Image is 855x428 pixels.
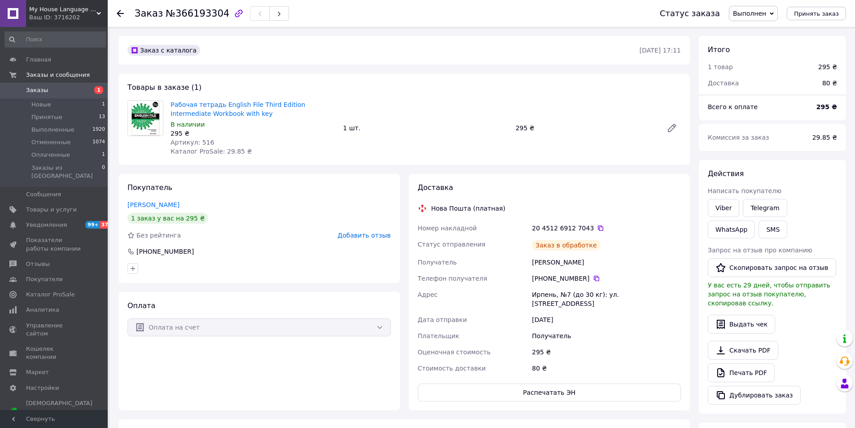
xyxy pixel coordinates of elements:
[338,232,390,239] span: Добавить отзыв
[708,79,739,87] span: Доставка
[128,101,163,136] img: Рабочая тетрадь English File Third Edition Intermediate Workbook with key
[708,258,836,277] button: Скопировать запрос на отзыв
[787,7,846,20] button: Принять заказ
[26,71,90,79] span: Заказы и сообщения
[532,240,600,251] div: Заказ в обработке
[812,134,837,141] span: 29.85 ₴
[759,221,787,238] button: SMS
[102,101,105,109] span: 1
[708,134,769,141] span: Комиссия за заказ
[818,62,837,71] div: 295 ₴
[127,201,180,208] a: [PERSON_NAME]
[31,113,62,121] span: Принятые
[31,101,51,109] span: Новые
[171,121,205,128] span: В наличии
[31,138,70,146] span: Отмененные
[530,287,683,312] div: Ирпень, №7 (до 30 кг): ул. [STREET_ADDRESS]
[512,122,659,134] div: 295 ₴
[530,328,683,344] div: Получатель
[418,291,438,298] span: Адрес
[127,213,208,224] div: 1 заказ у вас на 295 ₴
[171,148,252,155] span: Каталог ProSale: 29.85 ₴
[418,332,460,340] span: Плательщик
[127,301,155,310] span: Оплата
[26,56,51,64] span: Главная
[708,282,830,307] span: У вас есть 29 дней, чтобы отправить запрос на отзыв покупателю, скопировав ссылку.
[817,73,842,93] div: 80 ₴
[127,45,200,56] div: Заказ с каталога
[530,360,683,376] div: 80 ₴
[708,45,730,54] span: Итого
[26,275,63,283] span: Покупатели
[92,126,105,134] span: 1920
[532,224,681,233] div: 20 4512 6912 7043
[530,254,683,270] div: [PERSON_NAME]
[794,10,839,17] span: Принять заказ
[660,9,720,18] div: Статус заказа
[733,10,766,17] span: Выполнен
[4,31,106,48] input: Поиск
[708,363,775,382] a: Печать PDF
[117,9,124,18] div: Вернуться назад
[530,312,683,328] div: [DATE]
[127,83,202,92] span: Товары в заказе (1)
[26,306,59,314] span: Аналитика
[743,199,787,217] a: Telegram
[31,126,75,134] span: Выполненные
[418,259,457,266] span: Получатель
[26,190,61,199] span: Сообщения
[708,221,755,238] a: WhatsApp
[708,315,775,334] button: Выдать чек
[31,151,70,159] span: Оплаченные
[26,86,48,94] span: Заказы
[127,183,172,192] span: Покупатель
[418,349,491,356] span: Оценочная стоимость
[29,13,108,22] div: Ваш ID: 3716202
[99,113,105,121] span: 13
[26,236,83,252] span: Показатели работы компании
[26,221,67,229] span: Уведомления
[530,344,683,360] div: 295 ₴
[708,169,744,178] span: Действия
[92,138,105,146] span: 1074
[418,365,486,372] span: Стоимость доставки
[532,274,681,283] div: [PHONE_NUMBER]
[136,247,195,256] div: [PHONE_NUMBER]
[708,247,812,254] span: Запрос на отзыв про компанию
[640,47,681,54] time: [DATE] 17:11
[171,139,214,146] span: Артикул: 516
[339,122,512,134] div: 1 шт.
[708,386,801,405] button: Дублировать заказ
[26,368,49,376] span: Маркет
[26,345,83,361] span: Кошелек компании
[26,384,59,392] span: Настройки
[26,322,83,338] span: Управление сайтом
[418,316,467,323] span: Дата отправки
[418,225,477,232] span: Номер накладной
[708,341,778,360] a: Скачать PDF
[171,101,305,117] a: Рабочая тетрадь English File Third Edition Intermediate Workbook with key
[136,232,181,239] span: Без рейтинга
[171,129,336,138] div: 295 ₴
[26,206,77,214] span: Товары и услуги
[429,204,508,213] div: Нова Пошта (платная)
[31,164,102,180] span: Заказы из [GEOGRAPHIC_DATA]
[418,183,453,192] span: Доставка
[663,119,681,137] a: Редактировать
[26,260,50,268] span: Отзывы
[26,291,75,299] span: Каталог ProSale
[708,103,758,110] span: Всего к оплате
[85,221,100,229] span: 99+
[708,199,739,217] a: Viber
[26,399,92,424] span: [DEMOGRAPHIC_DATA] и счета
[166,8,229,19] span: №366193304
[708,63,733,71] span: 1 товар
[418,384,681,402] button: Распечатать ЭН
[102,164,105,180] span: 0
[94,86,103,94] span: 1
[102,151,105,159] span: 1
[418,275,487,282] span: Телефон получателя
[708,187,781,194] span: Написать покупателю
[816,103,837,110] b: 295 ₴
[29,5,96,13] span: My House Language School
